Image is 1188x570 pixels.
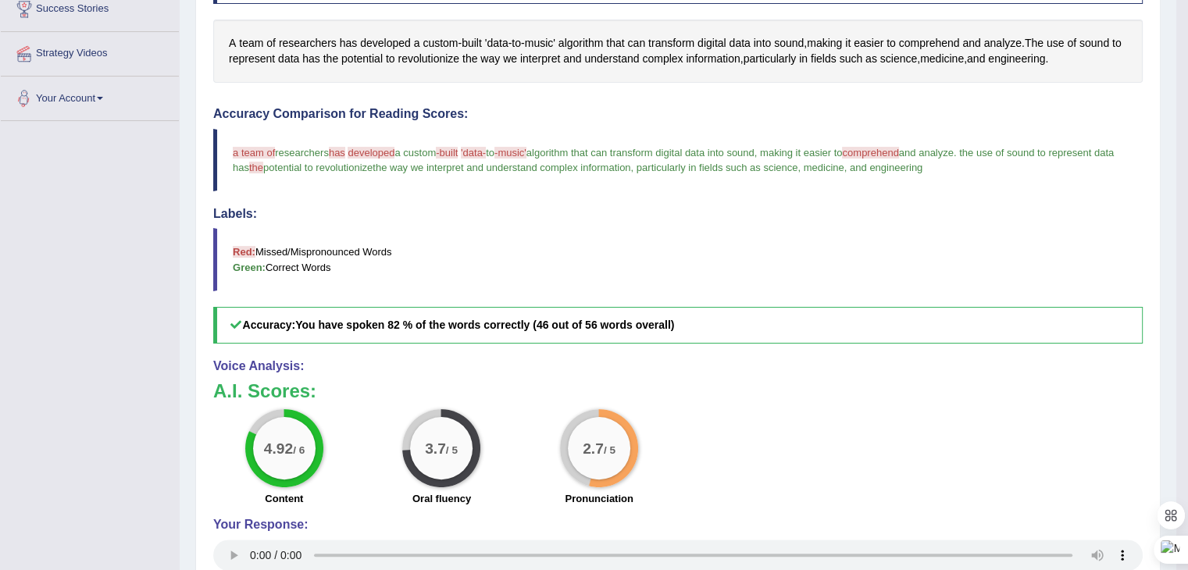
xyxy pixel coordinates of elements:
[329,147,345,159] span: has
[341,51,383,67] span: Click to see word definition
[880,51,917,67] span: Click to see word definition
[213,518,1143,532] h4: Your Response:
[295,319,674,331] b: You have spoken 82 % of the words correctly (46 out of 56 words overall)
[394,147,436,159] span: a custom
[462,35,482,52] span: Click to see word definition
[1067,35,1076,52] span: Click to see word definition
[213,207,1143,221] h4: Labels:
[233,147,1117,173] span: the use of sound to represent data has
[213,228,1143,290] blockquote: Missed/Mispronounced Words Correct Words
[486,147,494,159] span: to
[526,147,755,159] span: algorithm that can transform digital data into sound
[480,51,500,67] span: Click to see word definition
[967,51,985,67] span: Click to see word definition
[854,35,883,52] span: Click to see word definition
[988,51,1045,67] span: Click to see word definition
[1112,35,1122,52] span: Click to see word definition
[436,147,458,159] span: -built
[485,35,508,52] span: Click to see word definition
[920,51,964,67] span: Click to see word definition
[213,107,1143,121] h4: Accuracy Comparison for Reading Scores:
[954,147,957,159] span: .
[503,51,517,67] span: Click to see word definition
[426,440,447,457] big: 3.7
[648,35,694,52] span: Click to see word definition
[628,35,646,52] span: Click to see word definition
[266,35,276,52] span: Click to see word definition
[265,491,303,506] label: Content
[631,162,634,173] span: ,
[754,35,772,52] span: Click to see word definition
[811,51,837,67] span: Click to see word definition
[686,51,740,67] span: Click to see word definition
[842,147,898,159] span: comprehend
[642,51,683,67] span: Click to see word definition
[755,147,758,159] span: ,
[423,35,458,52] span: Click to see word definition
[279,35,337,52] span: Click to see word definition
[398,51,459,67] span: Click to see word definition
[962,35,980,52] span: Click to see word definition
[275,147,329,159] span: researchers
[1079,35,1109,52] span: Click to see word definition
[760,147,843,159] span: making it easier to
[850,162,922,173] span: and engineering
[584,51,639,67] span: Click to see word definition
[249,162,263,173] span: the
[844,162,847,173] span: ,
[637,162,798,173] span: particularly in fields such as science
[565,491,633,506] label: Pronunciation
[446,444,458,455] small: / 5
[845,35,851,52] span: Click to see word definition
[606,35,624,52] span: Click to see word definition
[520,51,560,67] span: Click to see word definition
[797,162,801,173] span: ,
[583,440,604,457] big: 2.7
[233,246,255,258] b: Red:
[804,162,844,173] span: medicine
[807,35,842,52] span: Click to see word definition
[984,35,1022,52] span: Click to see word definition
[899,35,960,52] span: Click to see word definition
[697,35,726,52] span: Click to see word definition
[525,35,555,52] span: Click to see word definition
[899,147,954,159] span: and analyze
[373,162,630,173] span: the way we interpret and understand complex information
[865,51,877,67] span: Click to see word definition
[1,32,179,71] a: Strategy Videos
[774,35,804,52] span: Click to see word definition
[213,359,1143,373] h4: Voice Analysis:
[1025,35,1044,52] span: Click to see word definition
[323,51,338,67] span: Click to see word definition
[563,51,581,67] span: Click to see word definition
[1047,35,1065,52] span: Click to see word definition
[558,35,604,52] span: Click to see word definition
[462,51,477,67] span: Click to see word definition
[229,51,275,67] span: Click to see word definition
[412,491,471,506] label: Oral fluency
[302,51,320,67] span: Click to see word definition
[799,51,808,67] span: Click to see word definition
[263,162,373,173] span: potential to revolutionize
[213,20,1143,83] div: - - - , . , , , .
[839,51,862,67] span: Click to see word definition
[512,35,521,52] span: Click to see word definition
[229,35,236,52] span: Click to see word definition
[729,35,750,52] span: Click to see word definition
[348,147,394,159] span: developed
[744,51,797,67] span: Click to see word definition
[278,51,299,67] span: Click to see word definition
[604,444,615,455] small: / 5
[386,51,395,67] span: Click to see word definition
[233,262,266,273] b: Green:
[360,35,411,52] span: Click to see word definition
[213,380,316,401] b: A.I. Scores:
[213,307,1143,344] h5: Accuracy:
[239,35,263,52] span: Click to see word definition
[340,35,358,52] span: Click to see word definition
[264,440,293,457] big: 4.92
[887,35,896,52] span: Click to see word definition
[293,444,305,455] small: / 6
[1,77,179,116] a: Your Account
[233,147,275,159] span: a team of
